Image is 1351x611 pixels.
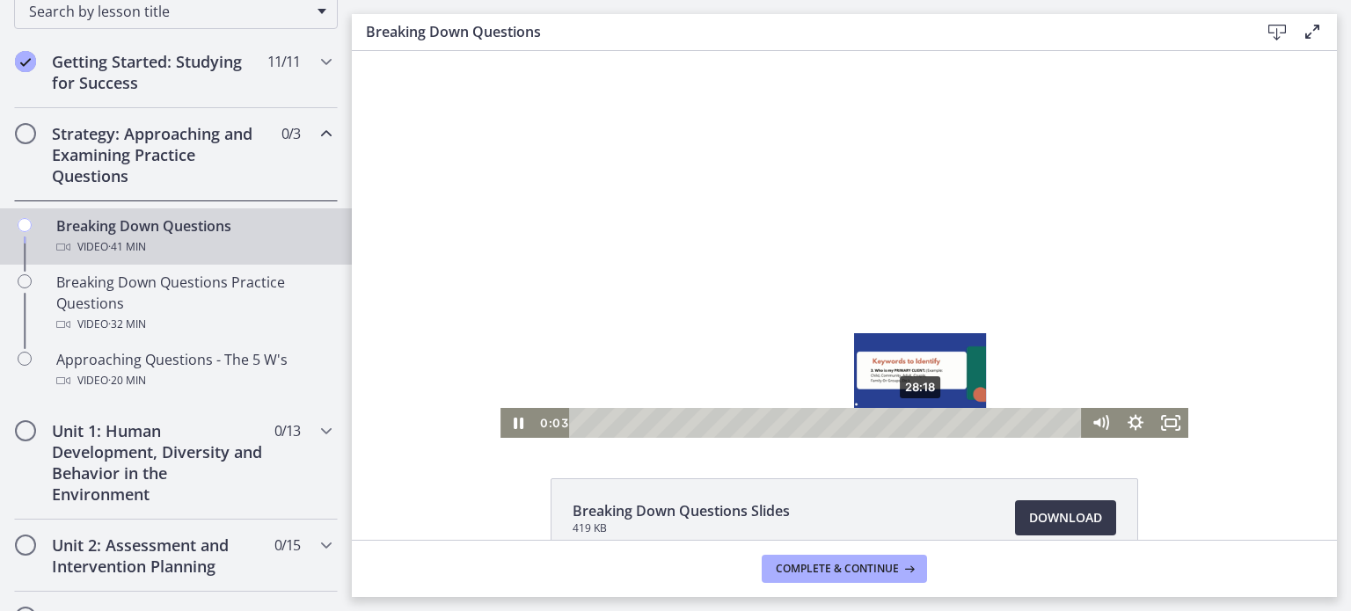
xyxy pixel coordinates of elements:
[1029,507,1102,528] span: Download
[29,2,309,21] span: Search by lesson title
[267,51,300,72] span: 11 / 11
[56,215,331,258] div: Breaking Down Questions
[15,51,36,72] i: Completed
[573,521,790,535] span: 419 KB
[366,21,1231,42] h3: Breaking Down Questions
[56,349,331,391] div: Approaching Questions - The 5 W's
[56,236,331,258] div: Video
[52,420,267,505] h2: Unit 1: Human Development, Diversity and Behavior in the Environment
[731,357,766,387] button: Mute
[281,123,300,144] span: 0 / 3
[762,555,927,583] button: Complete & continue
[56,314,331,335] div: Video
[801,357,836,387] button: Fullscreen
[108,236,146,258] span: · 41 min
[274,420,300,441] span: 0 / 13
[766,357,801,387] button: Show settings menu
[274,535,300,556] span: 0 / 15
[352,51,1337,438] iframe: Video Lesson
[52,535,267,577] h2: Unit 2: Assessment and Intervention Planning
[1015,500,1116,535] a: Download
[108,314,146,335] span: · 32 min
[108,370,146,391] span: · 20 min
[776,562,899,576] span: Complete & continue
[52,123,267,186] h2: Strategy: Approaching and Examining Practice Questions
[573,500,790,521] span: Breaking Down Questions Slides
[56,272,331,335] div: Breaking Down Questions Practice Questions
[52,51,267,93] h2: Getting Started: Studying for Success
[56,370,331,391] div: Video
